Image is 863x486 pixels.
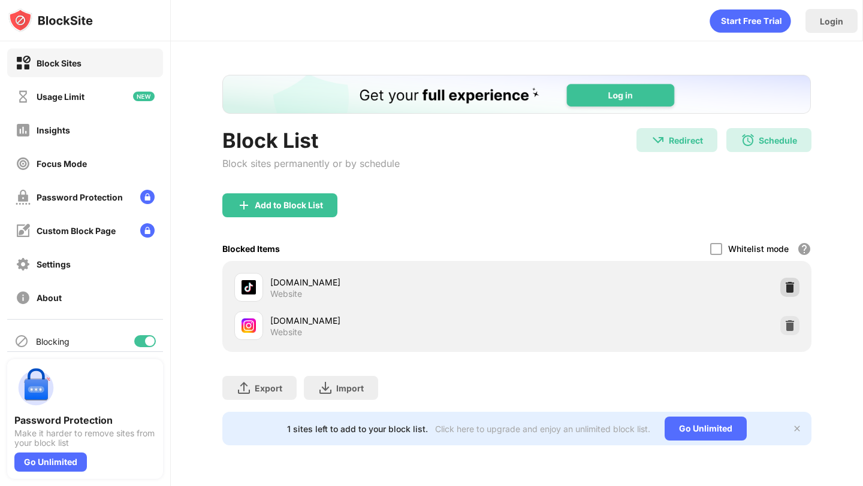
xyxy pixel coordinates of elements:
img: settings-off.svg [16,257,31,272]
img: about-off.svg [16,290,31,305]
div: Schedule [759,135,797,145]
img: logo-blocksite.svg [8,8,93,32]
div: Redirect [669,135,703,145]
div: Website [270,288,302,299]
div: Blocked Items [222,244,280,254]
div: 1 sites left to add to your block list. [287,424,428,434]
img: favicons [242,280,256,294]
img: password-protection-off.svg [16,190,31,205]
div: Login [820,16,843,26]
div: Import [336,383,364,393]
img: x-button.svg [792,424,802,433]
div: Block List [222,128,400,153]
div: Focus Mode [37,159,87,169]
div: Go Unlimited [14,452,87,472]
img: focus-off.svg [16,156,31,171]
img: lock-menu.svg [140,190,155,204]
img: new-icon.svg [133,92,155,101]
img: favicons [242,318,256,333]
iframe: Banner [222,75,811,114]
img: push-password-protection.svg [14,366,58,409]
div: Insights [37,125,70,135]
div: Export [255,383,282,393]
div: Password Protection [37,192,123,202]
div: Block Sites [37,58,82,68]
img: block-on.svg [16,56,31,71]
div: Website [270,327,302,338]
div: Password Protection [14,414,156,426]
img: lock-menu.svg [140,223,155,238]
div: Blocking [36,336,70,347]
div: About [37,293,62,303]
div: [DOMAIN_NAME] [270,314,517,327]
img: blocking-icon.svg [14,334,29,348]
div: Click here to upgrade and enjoy an unlimited block list. [435,424,650,434]
div: Usage Limit [37,92,85,102]
div: Custom Block Page [37,226,116,236]
div: [DOMAIN_NAME] [270,276,517,288]
div: Settings [37,259,71,269]
div: animation [710,9,791,33]
div: Whitelist mode [728,244,789,254]
img: insights-off.svg [16,123,31,138]
div: Add to Block List [255,201,323,210]
div: Make it harder to remove sites from your block list [14,429,156,448]
img: time-usage-off.svg [16,89,31,104]
img: customize-block-page-off.svg [16,223,31,238]
div: Go Unlimited [665,417,747,441]
div: Block sites permanently or by schedule [222,157,400,169]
